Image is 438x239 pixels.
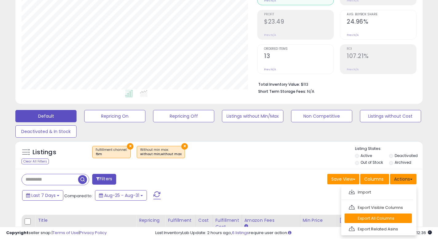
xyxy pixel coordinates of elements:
[347,13,416,16] span: Avg. Buybox Share
[361,160,383,165] label: Out of Stock
[395,153,418,158] label: Deactivated
[264,18,333,26] h2: $23.49
[307,88,314,94] span: N/A
[181,143,188,150] button: ×
[15,125,77,138] button: Deactivated & In Stock
[407,230,432,236] span: 2025-09-8 12:36 GMT
[347,47,416,51] span: ROI
[6,230,107,236] div: seller snap | |
[38,217,134,224] div: Title
[198,217,210,224] div: Cost
[258,89,306,94] b: Short Term Storage Fees:
[340,217,376,224] div: [PERSON_NAME]
[258,82,300,87] b: Total Inventory Value:
[140,152,182,156] div: without min,without max
[264,53,333,61] h2: 13
[360,174,389,184] button: Columns
[215,217,239,230] div: Fulfillment Cost
[345,203,412,212] a: Export Visible Columns
[345,224,412,234] a: Export Related Asins
[347,33,359,37] small: Prev: N/A
[92,174,116,185] button: Filters
[104,192,139,198] span: Aug-25 - Aug-31
[264,13,333,16] span: Profit
[244,217,298,224] div: Amazon Fees
[232,230,249,236] a: 6 listings
[22,159,49,164] div: Clear All Filters
[345,214,412,223] a: Export All Columns
[95,190,147,201] button: Aug-25 - Aug-31
[291,110,352,122] button: Non Competitive
[139,217,163,224] div: Repricing
[96,152,127,156] div: fbm
[155,230,432,236] div: Last InventoryLab Update: 2 hours ago, require user action.
[264,33,276,37] small: Prev: N/A
[360,110,421,122] button: Listings without Cost
[327,174,359,184] button: Save View
[347,53,416,61] h2: 107.21%
[96,147,127,157] span: Fulfillment channel :
[140,147,182,157] span: Without min max :
[6,230,29,236] strong: Copyright
[53,230,79,236] a: Terms of Use
[84,110,145,122] button: Repricing On
[168,217,193,224] div: Fulfillment
[347,18,416,26] h2: 24.96%
[22,190,63,201] button: Last 7 Days
[355,146,423,152] p: Listing States:
[80,230,107,236] a: Privacy Policy
[64,193,93,199] span: Compared to:
[127,143,133,150] button: ×
[264,68,276,71] small: Prev: N/A
[153,110,214,122] button: Repricing Off
[395,160,411,165] label: Archived
[264,47,333,51] span: Ordered Items
[31,192,56,198] span: Last 7 Days
[364,176,384,182] span: Columns
[303,217,334,224] div: Min Price
[345,187,412,197] a: Import
[33,148,56,157] h5: Listings
[347,68,359,71] small: Prev: N/A
[390,174,416,184] button: Actions
[361,153,372,158] label: Active
[258,80,412,88] li: $113
[15,110,77,122] button: Default
[222,110,283,122] button: Listings without Min/Max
